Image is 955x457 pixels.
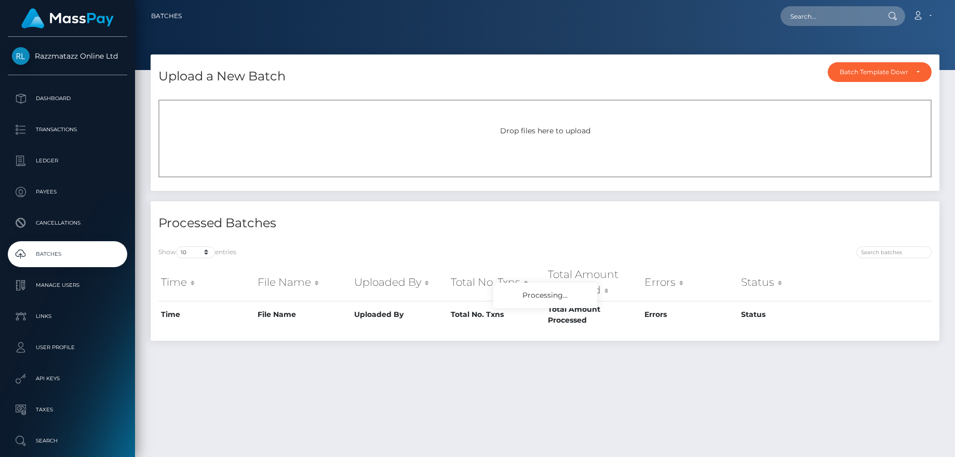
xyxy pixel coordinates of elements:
[255,264,352,301] th: File Name
[738,264,835,301] th: Status
[8,241,127,267] a: Batches
[448,301,545,328] th: Total No. Txns
[12,47,30,65] img: Razzmatazz Online Ltd
[21,8,114,29] img: MassPay Logo
[158,246,236,258] label: Show entries
[828,62,932,82] button: Batch Template Download
[12,371,123,386] p: API Keys
[158,264,255,301] th: Time
[642,301,738,328] th: Errors
[448,264,545,301] th: Total No. Txns
[8,428,127,454] a: Search
[8,303,127,329] a: Links
[781,6,878,26] input: Search...
[151,5,182,27] a: Batches
[352,264,448,301] th: Uploaded By
[8,397,127,423] a: Taxes
[158,301,255,328] th: Time
[500,126,590,135] span: Drop files here to upload
[545,301,642,328] th: Total Amount Processed
[8,272,127,298] a: Manage Users
[255,301,352,328] th: File Name
[12,122,123,137] p: Transactions
[8,179,127,205] a: Payees
[12,184,123,200] p: Payees
[12,246,123,262] p: Batches
[158,67,286,86] h4: Upload a New Batch
[8,366,127,392] a: API Keys
[856,246,932,258] input: Search batches
[8,335,127,361] a: User Profile
[8,210,127,236] a: Cancellations
[493,283,597,308] div: Processing...
[12,153,123,169] p: Ledger
[12,340,123,355] p: User Profile
[738,301,835,328] th: Status
[8,86,127,112] a: Dashboard
[840,68,908,76] div: Batch Template Download
[12,309,123,324] p: Links
[158,214,537,232] h4: Processed Batches
[12,215,123,231] p: Cancellations
[12,91,123,106] p: Dashboard
[8,117,127,143] a: Transactions
[176,246,215,258] select: Showentries
[12,278,123,293] p: Manage Users
[352,301,448,328] th: Uploaded By
[8,148,127,174] a: Ledger
[12,433,123,449] p: Search
[12,402,123,418] p: Taxes
[545,264,642,301] th: Total Amount Processed
[642,264,738,301] th: Errors
[8,51,127,61] span: Razzmatazz Online Ltd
